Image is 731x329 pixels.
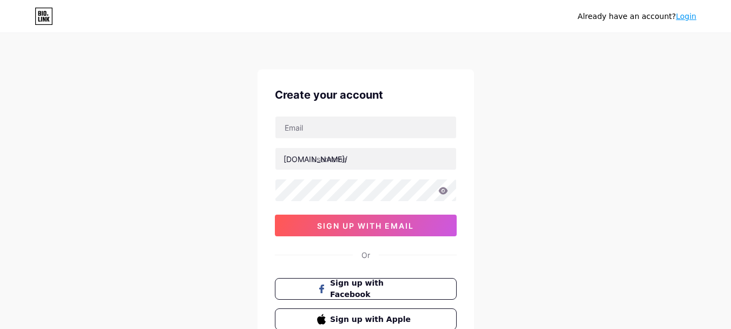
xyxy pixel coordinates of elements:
[330,314,414,325] span: Sign up with Apple
[330,278,414,300] span: Sign up with Facebook
[676,12,696,21] a: Login
[284,153,347,165] div: [DOMAIN_NAME]/
[275,87,457,103] div: Create your account
[275,148,456,170] input: username
[275,117,456,138] input: Email
[275,278,457,300] button: Sign up with Facebook
[275,215,457,236] button: sign up with email
[361,249,370,261] div: Or
[578,11,696,22] div: Already have an account?
[317,221,414,230] span: sign up with email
